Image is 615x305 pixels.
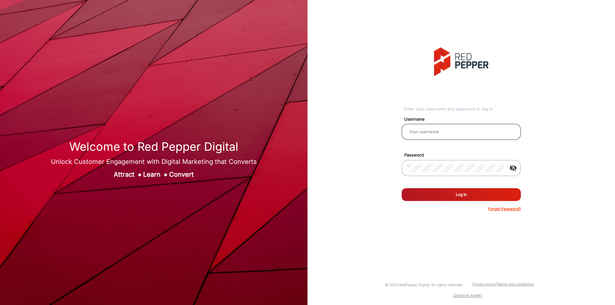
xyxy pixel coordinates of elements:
div: Unlock Customer Engagement with Digital Marketing that Converts [51,157,257,166]
input: Your username [407,128,516,136]
mat-icon: visibility_off [505,164,521,172]
a: | [496,282,497,286]
h1: Welcome to Red Pepper Digital [51,140,257,154]
div: Enter your username and password to log in [404,106,521,112]
span: ● [164,171,168,178]
a: Terms and conditions [497,282,534,286]
p: Forgot Password? [488,206,521,212]
img: vmg-logo [434,47,488,76]
small: © 2025 RedPepper Digital. All rights reserved. [385,283,463,287]
mat-label: Password [399,152,528,158]
span: ● [138,171,142,178]
a: [DOMAIN_NAME] [453,293,482,298]
button: Log In [402,188,521,201]
a: Privacy policy [472,282,496,286]
mat-label: Username [399,116,528,123]
div: Attract Learn Convert [51,170,257,179]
